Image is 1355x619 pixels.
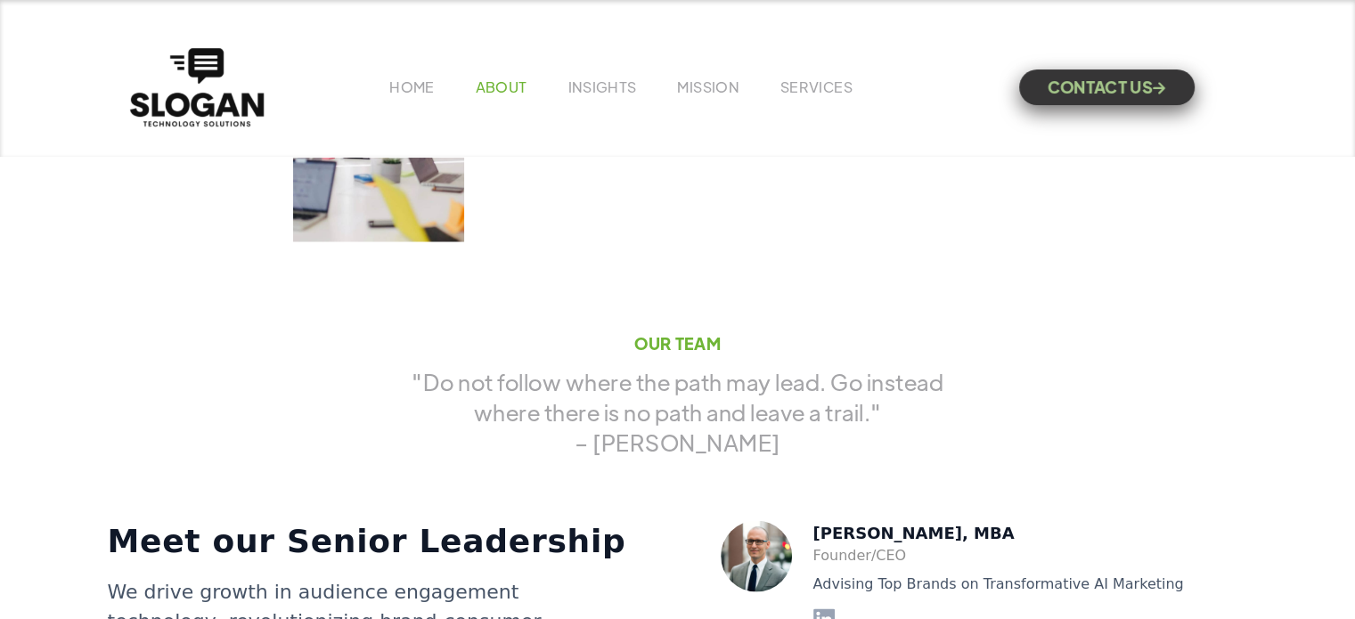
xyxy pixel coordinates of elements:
[126,44,268,131] a: home
[1153,82,1165,94] span: 
[677,77,739,96] a: MISSION
[108,520,635,562] h2: Meet our Senior Leadership
[813,544,1248,566] div: Founder/CEO
[567,77,636,96] a: INSIGHTS
[476,77,527,96] a: ABOUT
[404,366,952,456] h2: "Do not follow where the path may lead. Go instead where there is no path and leave a trail." – [...
[389,77,434,96] a: HOME
[1019,69,1195,105] a: CONTACT US
[634,334,721,352] div: OUR TEAM
[813,520,1248,544] div: [PERSON_NAME], MBA
[813,573,1248,594] div: Advising Top Brands on Transformative AI Marketing
[780,77,853,96] a: SERVICES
